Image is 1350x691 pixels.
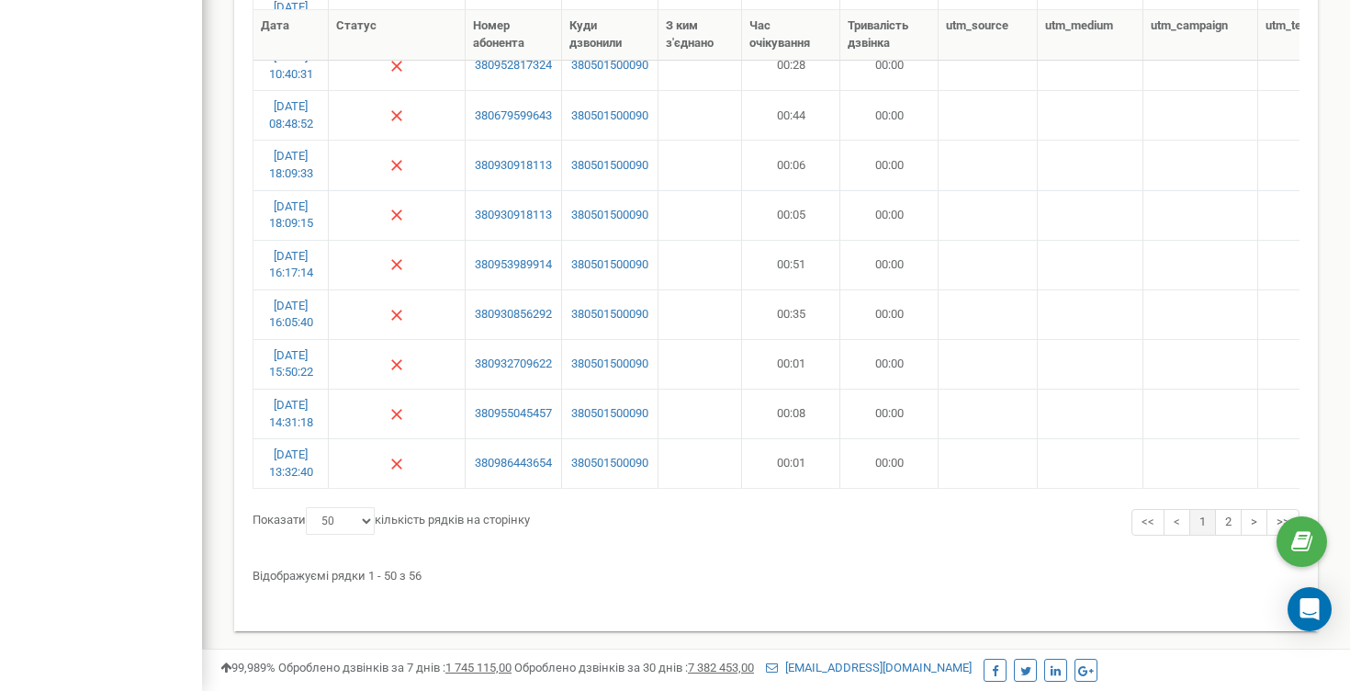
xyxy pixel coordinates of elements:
[840,339,939,389] td: 00:00
[389,457,404,471] img: Немає відповіді
[569,207,650,224] a: 380501500090
[253,507,530,535] label: Показати кількість рядків на сторінку
[269,99,313,130] a: [DATE] 08:48:52
[742,339,840,389] td: 00:01
[569,405,650,423] a: 380501500090
[939,10,1037,60] th: utm_sourcе
[1241,509,1267,536] a: >
[473,306,554,323] a: 380930856292
[569,356,650,373] a: 380501500090
[742,438,840,488] td: 00:01
[569,108,650,125] a: 380501500090
[473,108,554,125] a: 380679599643
[840,90,939,140] td: 00:00
[1164,509,1190,536] a: <
[389,308,404,323] img: Немає відповіді
[329,10,466,60] th: Статус
[269,299,313,330] a: [DATE] 16:05:40
[1258,10,1345,60] th: utm_tеrm
[569,256,650,274] a: 380501500090
[569,157,650,175] a: 380501500090
[445,661,512,674] u: 1 745 115,00
[253,561,1299,585] div: Відображуємі рядки 1 - 50 з 56
[389,208,404,222] img: Немає відповіді
[742,140,840,189] td: 00:06
[840,289,939,339] td: 00:00
[1215,509,1242,536] a: 2
[742,389,840,438] td: 00:08
[389,158,404,173] img: Немає відповіді
[473,157,554,175] a: 380930918113
[742,289,840,339] td: 00:35
[840,190,939,240] td: 00:00
[1038,10,1143,60] th: utm_mеdium
[389,257,404,272] img: Немає відповіді
[269,398,313,429] a: [DATE] 14:31:18
[269,447,313,479] a: [DATE] 13:32:40
[1266,509,1299,536] a: >>
[562,10,658,60] th: Куди дзвонили
[742,40,840,90] td: 00:28
[473,57,554,74] a: 380952817324
[473,455,554,472] a: 380986443654
[389,59,404,74] img: Немає відповіді
[1189,509,1216,536] a: 1
[466,10,562,60] th: Номер абонента
[742,10,840,60] th: Час очікування
[278,661,512,674] span: Оброблено дзвінків за 7 днів :
[658,10,743,60] th: З ким з'єднано
[840,389,939,438] td: 00:00
[766,661,972,674] a: [EMAIL_ADDRESS][DOMAIN_NAME]
[389,407,404,422] img: Немає відповіді
[1288,587,1332,631] div: Open Intercom Messenger
[840,240,939,289] td: 00:00
[473,356,554,373] a: 380932709622
[473,256,554,274] a: 380953989914
[269,149,313,180] a: [DATE] 18:09:33
[269,50,313,81] a: [DATE] 10:40:31
[389,108,404,123] img: Немає відповіді
[742,240,840,289] td: 00:51
[569,455,650,472] a: 380501500090
[688,661,754,674] u: 7 382 453,00
[269,348,313,379] a: [DATE] 15:50:22
[840,438,939,488] td: 00:00
[569,306,650,323] a: 380501500090
[742,90,840,140] td: 00:44
[840,140,939,189] td: 00:00
[220,661,276,674] span: 99,989%
[1143,10,1258,60] th: utm_cаmpaign
[840,10,939,60] th: Тривалість дзвінка
[253,10,329,60] th: Дата
[514,661,754,674] span: Оброблено дзвінків за 30 днів :
[1131,509,1164,536] a: <<
[269,249,313,280] a: [DATE] 16:17:14
[569,57,650,74] a: 380501500090
[306,507,375,535] select: Показатикількість рядків на сторінку
[840,40,939,90] td: 00:00
[269,199,313,231] a: [DATE] 18:09:15
[473,207,554,224] a: 380930918113
[389,357,404,372] img: Немає відповіді
[742,190,840,240] td: 00:05
[473,405,554,423] a: 380955045457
